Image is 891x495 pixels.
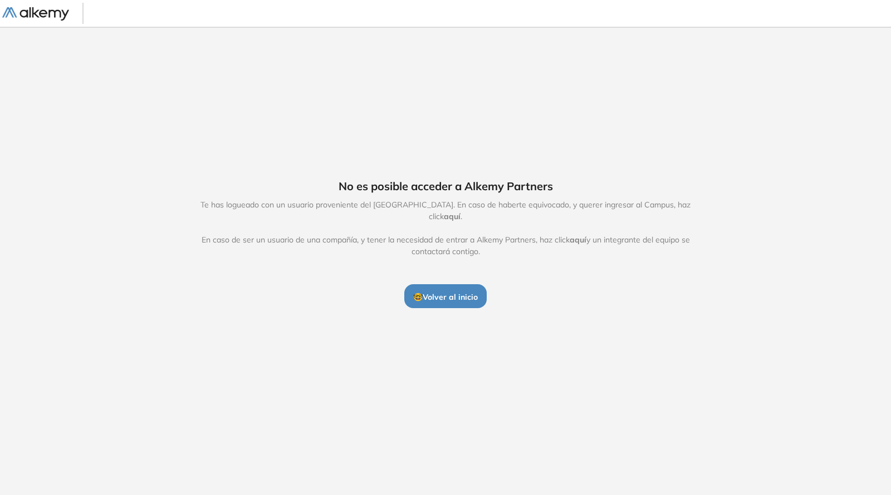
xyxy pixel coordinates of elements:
[444,211,461,221] span: aquí
[189,199,702,258] span: Te has logueado con un usuario proveniente del [GEOGRAPHIC_DATA]. En caso de haberte equivocado, ...
[2,7,69,21] img: Logo
[413,292,478,302] span: 🤓 Volver al inicio
[404,284,487,308] button: 🤓Volver al inicio
[339,178,553,195] span: No es posible acceder a Alkemy Partners
[570,235,586,245] span: aquí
